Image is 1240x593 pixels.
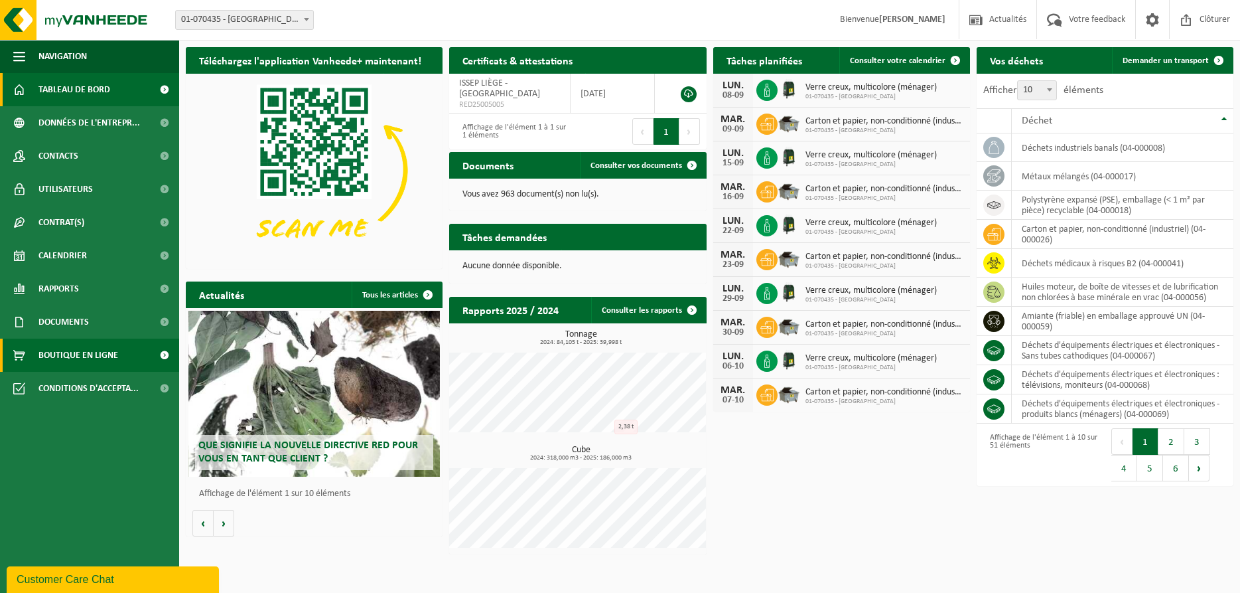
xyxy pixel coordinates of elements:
strong: [PERSON_NAME] [879,15,945,25]
span: Documents [38,305,89,339]
img: CR-HR-1C-1000-PES-01 [778,78,800,100]
td: déchets d'équipements électriques et électroniques - produits blancs (ménagers) (04-000069) [1012,394,1233,424]
span: 2024: 318,000 m3 - 2025: 186,000 m3 [456,455,706,462]
button: 1 [1133,428,1158,455]
span: 01-070435 - [GEOGRAPHIC_DATA] [805,161,937,169]
div: 16-09 [720,193,746,202]
button: Previous [632,118,654,145]
span: 10 [1018,81,1056,100]
button: Volgende [214,510,234,537]
button: Next [1189,455,1209,481]
div: 29-09 [720,294,746,303]
img: WB-5000-GAL-GY-01 [778,112,800,134]
h2: Vos déchets [977,47,1056,73]
h2: Certificats & attestations [449,47,586,73]
p: Affichage de l'élément 1 sur 10 éléments [199,489,436,499]
span: Navigation [38,40,87,73]
button: 6 [1163,455,1189,481]
td: métaux mélangés (04-000017) [1012,162,1233,191]
span: Que signifie la nouvelle directive RED pour vous en tant que client ? [198,440,418,464]
span: 01-070435 - [GEOGRAPHIC_DATA] [805,127,963,135]
p: Aucune donnée disponible. [462,262,693,271]
div: LUN. [720,80,746,91]
div: 07-10 [720,396,746,405]
div: MAR. [720,182,746,193]
span: Carton et papier, non-conditionné (industriel) [805,319,963,330]
iframe: chat widget [7,564,222,593]
span: Consulter votre calendrier [850,56,945,65]
td: déchets d'équipements électriques et électroniques : télévisions, moniteurs (04-000068) [1012,365,1233,394]
td: [DATE] [571,74,655,114]
button: Next [679,118,700,145]
span: Déchet [1022,116,1052,126]
img: CR-HR-1C-1000-PES-01 [778,213,800,236]
h2: Rapports 2025 / 2024 [449,297,572,323]
td: déchets d'équipements électriques et électroniques - Sans tubes cathodiques (04-000067) [1012,336,1233,365]
span: Verre creux, multicolore (ménager) [805,82,937,93]
button: 3 [1184,428,1210,455]
span: Tableau de bord [38,73,110,106]
img: CR-HR-1C-1000-PES-01 [778,281,800,303]
div: Affichage de l'élément 1 à 10 sur 51 éléments [983,427,1099,483]
img: WB-5000-GAL-GY-01 [778,179,800,202]
img: WB-5000-GAL-GY-01 [778,382,800,405]
span: Contrat(s) [38,206,84,239]
div: MAR. [720,317,746,328]
h3: Tonnage [456,330,706,346]
span: 01-070435 - ISSEP LIÈGE - LIÈGE [176,11,313,29]
div: 30-09 [720,328,746,337]
h2: Tâches demandées [449,224,560,250]
span: 01-070435 - [GEOGRAPHIC_DATA] [805,330,963,338]
span: 01-070435 - [GEOGRAPHIC_DATA] [805,262,963,270]
p: Vous avez 963 document(s) non lu(s). [462,190,693,199]
div: MAR. [720,114,746,125]
td: polystyrène expansé (PSE), emballage (< 1 m² par pièce) recyclable (04-000018) [1012,191,1233,220]
span: Données de l'entrepr... [38,106,140,139]
td: déchets industriels banals (04-000008) [1012,133,1233,162]
span: 01-070435 - [GEOGRAPHIC_DATA] [805,93,937,101]
span: Carton et papier, non-conditionné (industriel) [805,252,963,262]
a: Que signifie la nouvelle directive RED pour vous en tant que client ? [188,311,441,477]
div: LUN. [720,216,746,226]
div: 2,38 t [614,420,638,434]
button: 1 [654,118,679,145]
span: Carton et papier, non-conditionné (industriel) [805,184,963,195]
span: Carton et papier, non-conditionné (industriel) [805,116,963,127]
span: Boutique en ligne [38,339,118,372]
div: LUN. [720,284,746,294]
span: 01-070435 - [GEOGRAPHIC_DATA] [805,398,963,406]
div: LUN. [720,351,746,362]
span: Verre creux, multicolore (ménager) [805,218,937,228]
button: Previous [1111,428,1133,455]
span: 01-070435 - ISSEP LIÈGE - LIÈGE [175,10,314,30]
div: MAR. [720,385,746,396]
span: Demander un transport [1123,56,1209,65]
div: 22-09 [720,226,746,236]
span: 01-070435 - [GEOGRAPHIC_DATA] [805,296,937,304]
h2: Téléchargez l'application Vanheede+ maintenant! [186,47,435,73]
div: 23-09 [720,260,746,270]
a: Consulter votre calendrier [839,47,969,74]
span: 2024: 84,105 t - 2025: 39,998 t [456,339,706,346]
span: 01-070435 - [GEOGRAPHIC_DATA] [805,364,937,372]
span: 10 [1017,80,1057,100]
a: Tous les articles [352,282,441,308]
button: Vorige [192,510,214,537]
span: Consulter vos documents [590,161,682,170]
td: déchets médicaux à risques B2 (04-000041) [1012,249,1233,278]
img: Download de VHEPlus App [186,74,443,266]
a: Demander un transport [1112,47,1232,74]
img: CR-HR-1C-1000-PES-01 [778,349,800,371]
div: 09-09 [720,125,746,134]
span: Rapports [38,272,79,305]
span: Verre creux, multicolore (ménager) [805,150,937,161]
a: Consulter vos documents [580,152,705,179]
div: LUN. [720,148,746,159]
img: CR-HR-1C-1000-PES-01 [778,145,800,168]
div: MAR. [720,250,746,260]
button: 2 [1158,428,1184,455]
img: WB-5000-GAL-GY-01 [778,247,800,270]
h2: Tâches planifiées [713,47,815,73]
h2: Actualités [186,282,257,307]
